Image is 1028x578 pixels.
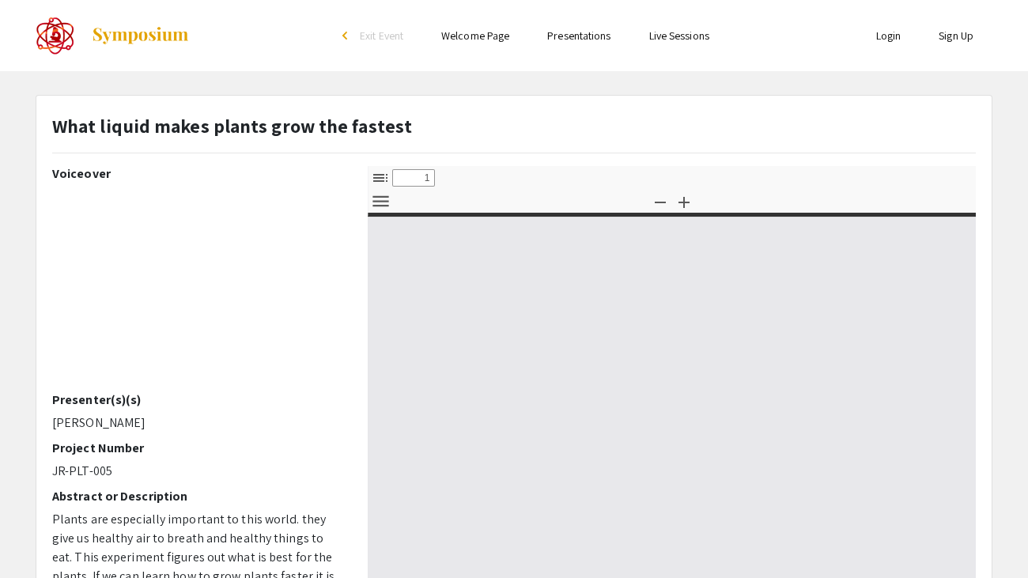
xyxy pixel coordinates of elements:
button: Zoom Out [647,190,674,213]
span: Exit Event [360,28,403,43]
button: Tools [367,190,394,213]
a: Presentations [547,28,610,43]
p: [PERSON_NAME] [52,414,344,433]
a: Login [876,28,901,43]
img: Symposium by ForagerOne [91,26,190,45]
h2: Voiceover [52,166,344,181]
img: The 2022 CoorsTek Denver Metro Regional Science and Engineering Fair [36,16,75,55]
h2: Project Number [52,440,344,455]
button: Zoom In [671,190,697,213]
a: Sign Up [939,28,973,43]
iframe: A_Pellet_What_liquid_Grows_Plant [52,187,344,392]
h2: Presenter(s)(s) [52,392,344,407]
a: Live Sessions [649,28,709,43]
div: arrow_back_ios [342,31,352,40]
input: Page [392,169,435,187]
a: The 2022 CoorsTek Denver Metro Regional Science and Engineering Fair [36,16,190,55]
button: Toggle Sidebar [367,166,394,189]
strong: What liquid makes plants grow the fastest [52,113,412,138]
p: JR-PLT-005 [52,462,344,481]
h2: Abstract or Description [52,489,344,504]
a: Welcome Page [441,28,509,43]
